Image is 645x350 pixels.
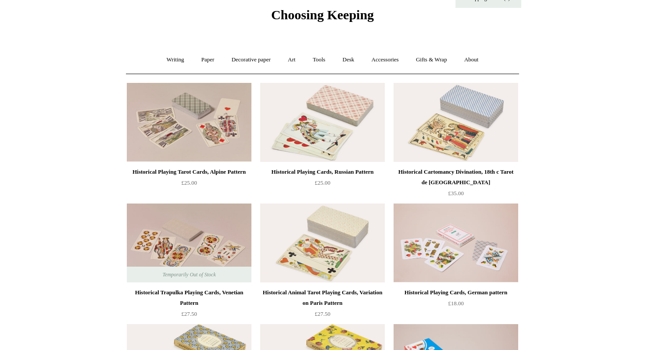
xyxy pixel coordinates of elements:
[280,48,303,71] a: Art
[271,7,374,22] span: Choosing Keeping
[262,287,383,308] div: Historical Animal Tarot Playing Cards, Variation on Paris Pattern
[448,190,464,196] span: £35.00
[448,300,464,307] span: £18.00
[262,167,383,177] div: Historical Playing Cards, Russian Pattern
[305,48,333,71] a: Tools
[129,287,249,308] div: Historical Trapulka Playing Cards, Venetian Pattern
[159,48,192,71] a: Writing
[260,204,385,282] img: Historical Animal Tarot Playing Cards, Variation on Paris Pattern
[271,14,374,21] a: Choosing Keeping
[260,287,385,323] a: Historical Animal Tarot Playing Cards, Variation on Paris Pattern £27.50
[394,167,518,203] a: Historical Cartomancy Divination, 18th c Tarot de [GEOGRAPHIC_DATA] £35.00
[394,83,518,162] img: Historical Cartomancy Divination, 18th c Tarot de Marseille
[394,204,518,282] a: Historical Playing Cards, German pattern Historical Playing Cards, German pattern
[260,83,385,162] img: Historical Playing Cards, Russian Pattern
[129,167,249,177] div: Historical Playing Tarot Cards, Alpine Pattern
[396,287,516,298] div: Historical Playing Cards, German pattern
[260,83,385,162] a: Historical Playing Cards, Russian Pattern Historical Playing Cards, Russian Pattern
[154,267,224,282] span: Temporarily Out of Stock
[224,48,279,71] a: Decorative paper
[364,48,407,71] a: Accessories
[127,83,251,162] a: Historical Playing Tarot Cards, Alpine Pattern Historical Playing Tarot Cards, Alpine Pattern
[127,204,251,282] a: Historical Trapulka Playing Cards, Venetian Pattern Historical Trapulka Playing Cards, Venetian P...
[127,287,251,323] a: Historical Trapulka Playing Cards, Venetian Pattern £27.50
[127,204,251,282] img: Historical Trapulka Playing Cards, Venetian Pattern
[127,83,251,162] img: Historical Playing Tarot Cards, Alpine Pattern
[394,287,518,323] a: Historical Playing Cards, German pattern £18.00
[181,311,197,317] span: £27.50
[315,179,330,186] span: £25.00
[193,48,222,71] a: Paper
[127,167,251,203] a: Historical Playing Tarot Cards, Alpine Pattern £25.00
[335,48,362,71] a: Desk
[181,179,197,186] span: £25.00
[394,83,518,162] a: Historical Cartomancy Divination, 18th c Tarot de Marseille Historical Cartomancy Divination, 18t...
[315,311,330,317] span: £27.50
[396,167,516,188] div: Historical Cartomancy Divination, 18th c Tarot de [GEOGRAPHIC_DATA]
[408,48,455,71] a: Gifts & Wrap
[260,167,385,203] a: Historical Playing Cards, Russian Pattern £25.00
[394,204,518,282] img: Historical Playing Cards, German pattern
[456,48,487,71] a: About
[260,204,385,282] a: Historical Animal Tarot Playing Cards, Variation on Paris Pattern Historical Animal Tarot Playing...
